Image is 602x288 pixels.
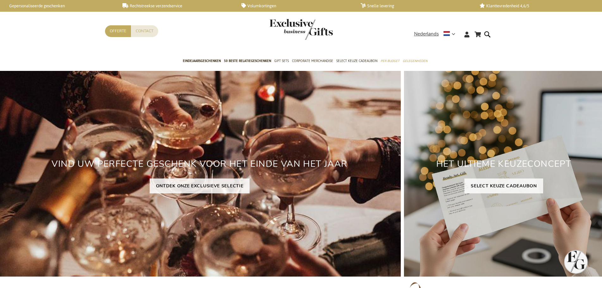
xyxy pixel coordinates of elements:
a: Rechtstreekse verzendservice [122,3,232,9]
a: Eindejaarsgeschenken [183,53,221,69]
span: Per Budget [381,58,400,64]
a: Gelegenheden [403,53,427,69]
span: Gift Sets [274,58,289,64]
a: 50 beste relatiegeschenken [224,53,271,69]
a: Contact [131,25,158,37]
a: Select Keuze Cadeaubon [336,53,377,69]
span: Eindejaarsgeschenken [183,58,221,64]
a: store logo [270,19,301,40]
a: Snelle levering [361,3,470,9]
span: 50 beste relatiegeschenken [224,58,271,64]
a: Volumkortingen [241,3,351,9]
a: Gepersonaliseerde geschenken [3,3,112,9]
a: Offerte [105,25,131,37]
img: Exclusive Business gifts logo [270,19,333,40]
a: Per Budget [381,53,400,69]
a: Gift Sets [274,53,289,69]
a: SELECT KEUZE CADEAUBON [464,178,543,193]
a: Klanttevredenheid 4,6/5 [480,3,589,9]
span: Select Keuze Cadeaubon [336,58,377,64]
span: Nederlands [414,30,439,38]
a: Corporate Merchandise [292,53,333,69]
a: ONTDEK ONZE EXCLUSIEVE SELECTIE [150,178,250,193]
span: Corporate Merchandise [292,58,333,64]
span: Gelegenheden [403,58,427,64]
